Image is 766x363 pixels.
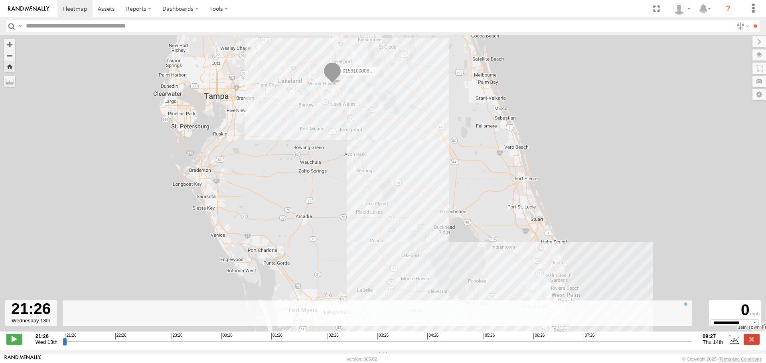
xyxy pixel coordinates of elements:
[703,339,723,345] span: Thu 14th Aug 2025
[710,301,760,319] div: 0
[682,357,762,361] div: © Copyright 2025 -
[484,333,495,339] span: 05:26
[4,61,15,72] button: Zoom Home
[703,333,723,339] strong: 09:27
[752,89,766,100] label: Map Settings
[733,20,750,32] label: Search Filter Options
[427,333,438,339] span: 04:26
[719,357,762,361] a: Terms and Conditions
[36,339,57,345] span: Wed 13th Aug 2025
[65,333,76,339] span: 21:26
[17,20,23,32] label: Search Query
[271,333,282,339] span: 01:26
[347,357,377,361] div: Version: 305.02
[4,39,15,50] button: Zoom in
[4,50,15,61] button: Zoom out
[4,355,41,363] a: Visit our Website
[533,333,545,339] span: 06:26
[4,76,15,87] label: Measure
[744,334,760,344] label: Close
[584,333,595,339] span: 07:26
[722,2,734,15] i: ?
[115,333,126,339] span: 22:26
[343,68,383,74] span: 015910000677107
[36,333,57,339] strong: 21:26
[377,333,389,339] span: 03:26
[8,6,49,12] img: rand-logo.svg
[6,334,22,344] label: Play/Stop
[328,333,339,339] span: 02:26
[172,333,183,339] span: 23:26
[670,3,693,15] div: Amy Torrealba
[221,333,233,339] span: 00:26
